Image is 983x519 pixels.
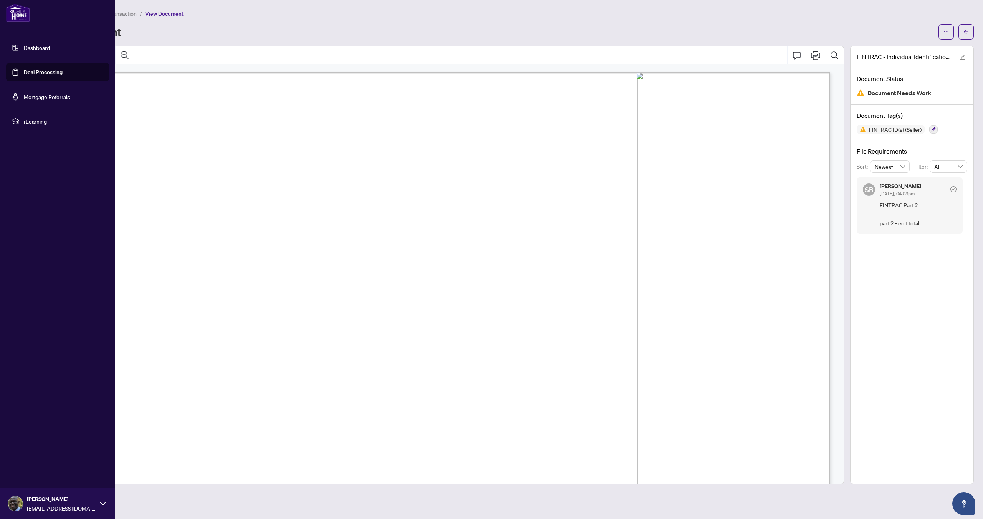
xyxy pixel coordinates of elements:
[857,111,967,120] h4: Document Tag(s)
[950,186,957,192] span: check-circle
[880,183,921,189] h5: [PERSON_NAME]
[952,492,975,515] button: Open asap
[866,127,925,132] span: FINTRAC ID(s) (Seller)
[914,162,930,171] p: Filter:
[880,201,957,228] span: FINTRAC Part 2 part 2 - edit total
[145,10,184,17] span: View Document
[27,504,96,512] span: [EMAIL_ADDRESS][DOMAIN_NAME]
[857,74,967,83] h4: Document Status
[27,495,96,503] span: [PERSON_NAME]
[24,93,70,100] a: Mortgage Referrals
[865,184,874,195] span: SB
[867,88,931,98] span: Document Needs Work
[963,29,969,35] span: arrow-left
[943,29,949,35] span: ellipsis
[875,161,905,172] span: Newest
[6,4,30,22] img: logo
[96,10,137,17] span: View Transaction
[857,89,864,97] img: Document Status
[857,162,870,171] p: Sort:
[24,44,50,51] a: Dashboard
[24,69,63,76] a: Deal Processing
[857,147,967,156] h4: File Requirements
[8,496,23,511] img: Profile Icon
[140,9,142,18] li: /
[857,125,866,134] img: Status Icon
[857,52,953,61] span: FINTRAC - Individual Identification Information Record 4.pdf
[934,161,963,172] span: All
[880,191,915,197] span: [DATE], 04:03pm
[24,117,104,126] span: rLearning
[960,55,965,60] span: edit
